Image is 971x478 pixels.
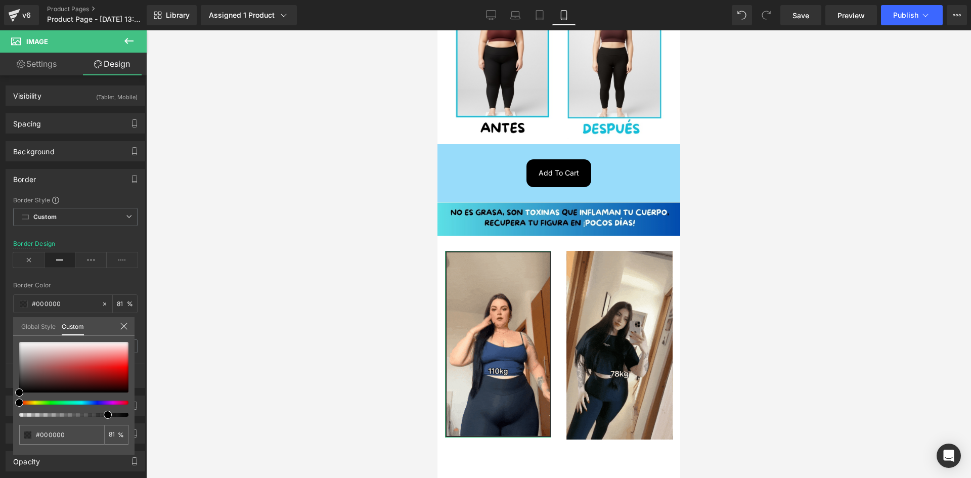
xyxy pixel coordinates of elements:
[47,15,144,23] span: Product Page - [DATE] 13:56:58
[21,317,56,334] a: Global Style
[937,444,961,468] div: Open Intercom Messenger
[147,5,197,25] a: New Library
[4,5,39,25] a: v6
[825,5,877,25] a: Preview
[75,53,149,75] a: Design
[104,425,128,445] div: %
[209,10,289,20] div: Assigned 1 Product
[792,10,809,21] span: Save
[881,5,943,25] button: Publish
[47,5,163,13] a: Product Pages
[20,9,33,22] div: v6
[479,5,503,25] a: Desktop
[732,5,752,25] button: Undo
[503,5,527,25] a: Laptop
[837,10,865,21] span: Preview
[26,37,48,46] span: Image
[36,429,100,440] input: Color
[62,317,84,335] a: Custom
[893,11,918,19] span: Publish
[756,5,776,25] button: Redo
[166,11,190,20] span: Library
[552,5,576,25] a: Mobile
[947,5,967,25] button: More
[527,5,552,25] a: Tablet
